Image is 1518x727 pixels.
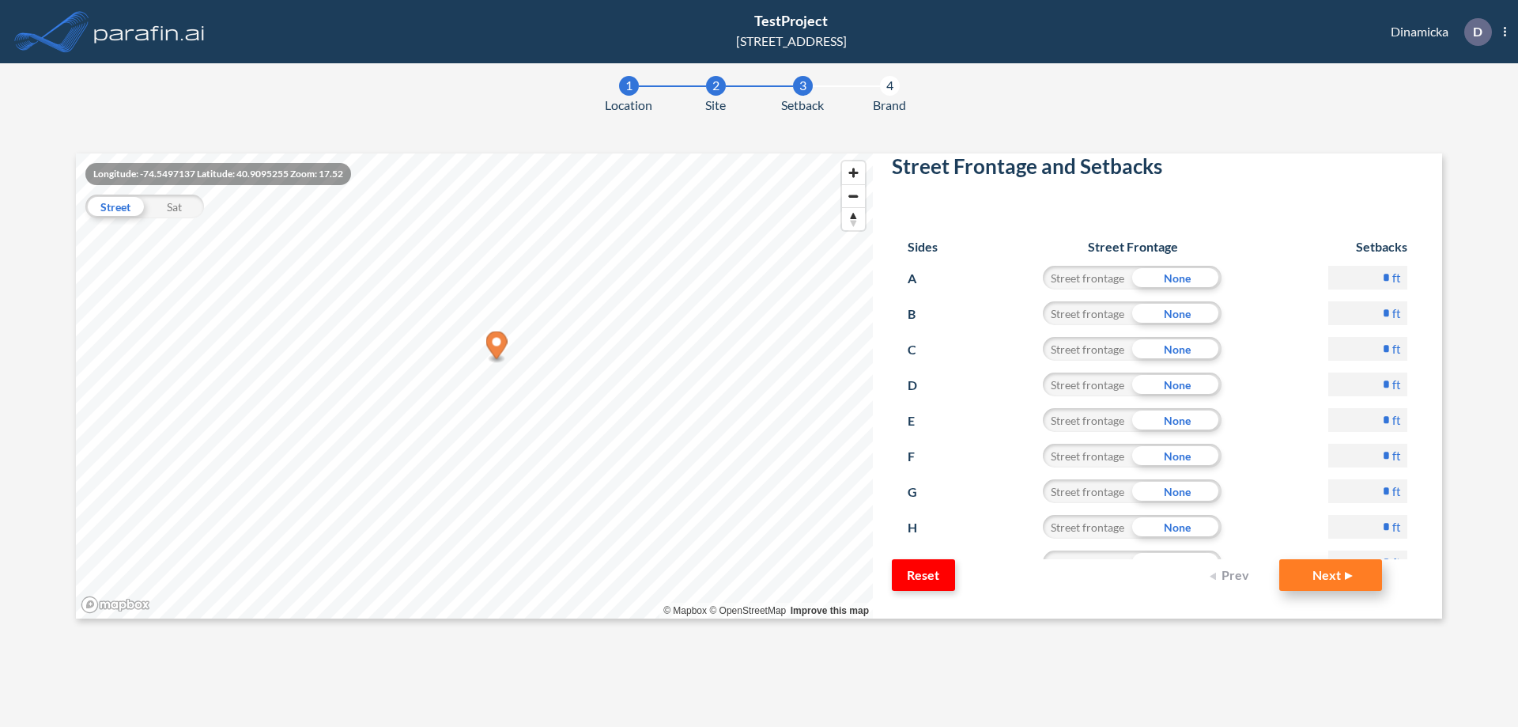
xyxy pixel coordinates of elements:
[908,444,937,469] p: F
[619,76,639,96] div: 1
[1132,301,1222,325] div: None
[1392,341,1401,357] label: ft
[908,301,937,327] p: B
[842,185,865,207] span: Zoom out
[736,32,847,51] div: [STREET_ADDRESS]
[1392,412,1401,428] label: ft
[663,605,707,616] a: Mapbox
[892,559,955,591] button: Reset
[1132,337,1222,361] div: None
[605,96,652,115] span: Location
[754,12,828,29] span: TestProject
[842,161,865,184] button: Zoom in
[1043,373,1132,396] div: Street frontage
[791,605,869,616] a: Improve this map
[908,266,937,291] p: A
[908,373,937,398] p: D
[892,154,1423,185] h2: Street Frontage and Setbacks
[709,605,786,616] a: OpenStreetMap
[1043,444,1132,468] div: Street frontage
[85,163,351,185] div: Longitude: -74.5497137 Latitude: 40.9095255 Zoom: 17.52
[1043,301,1132,325] div: Street frontage
[76,153,873,619] canvas: Map
[706,76,726,96] div: 2
[1392,377,1401,392] label: ft
[85,195,145,218] div: Street
[81,596,150,614] a: Mapbox homepage
[781,96,824,115] span: Setback
[1392,483,1401,499] label: ft
[1367,18,1506,46] div: Dinamicka
[1043,337,1132,361] div: Street frontage
[842,207,865,230] button: Reset bearing to north
[486,331,508,364] div: Map marker
[1043,408,1132,432] div: Street frontage
[1328,239,1407,254] h6: Setbacks
[908,551,937,576] p: I
[908,408,937,434] p: E
[1132,373,1222,396] div: None
[145,195,204,218] div: Sat
[91,16,208,47] img: logo
[1132,551,1222,574] div: None
[1132,444,1222,468] div: None
[1043,515,1132,539] div: Street frontage
[1392,555,1401,570] label: ft
[705,96,726,115] span: Site
[1043,479,1132,503] div: Street frontage
[1392,519,1401,535] label: ft
[1132,408,1222,432] div: None
[1043,266,1132,290] div: Street frontage
[842,208,865,230] span: Reset bearing to north
[908,239,938,254] h6: Sides
[1279,559,1382,591] button: Next
[908,515,937,540] p: H
[842,184,865,207] button: Zoom out
[793,76,813,96] div: 3
[1392,270,1401,286] label: ft
[1392,448,1401,464] label: ft
[1392,305,1401,321] label: ft
[1473,25,1482,39] p: D
[908,479,937,505] p: G
[880,76,900,96] div: 4
[1043,551,1132,574] div: Street frontage
[873,96,906,115] span: Brand
[1200,559,1263,591] button: Prev
[908,337,937,362] p: C
[1028,239,1237,254] h6: Street Frontage
[1132,266,1222,290] div: None
[1132,515,1222,539] div: None
[1132,479,1222,503] div: None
